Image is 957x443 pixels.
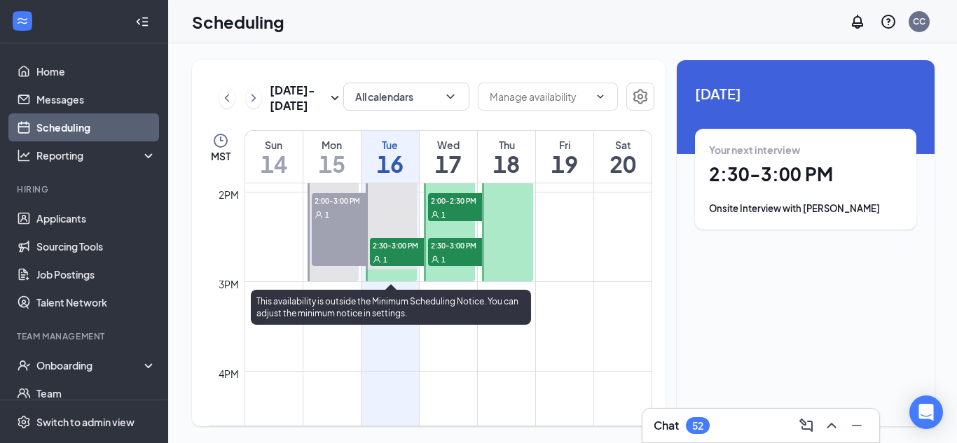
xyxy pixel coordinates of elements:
[846,414,868,437] button: Minimize
[270,83,326,113] h3: [DATE] - [DATE]
[373,255,381,264] svg: User
[820,414,843,437] button: ChevronUp
[632,88,649,105] svg: Settings
[36,288,156,316] a: Talent Network
[17,358,31,372] svg: UserCheck
[536,131,593,183] a: September 19, 2025
[431,255,439,264] svg: User
[795,414,818,437] button: ComposeMessage
[441,210,446,220] span: 1
[312,193,382,207] span: 2:00-3:00 PM
[695,83,916,104] span: [DATE]
[428,238,498,252] span: 2:30-3:00 PM
[245,138,303,152] div: Sun
[490,89,589,104] input: Manage availability
[362,152,419,176] h1: 16
[245,152,303,176] h1: 14
[135,15,149,29] svg: Collapse
[36,358,144,372] div: Onboarding
[626,83,654,113] a: Settings
[36,57,156,85] a: Home
[36,204,156,232] a: Applicants
[17,183,153,195] div: Hiring
[216,366,242,381] div: 4pm
[36,85,156,113] a: Messages
[594,152,652,176] h1: 20
[192,10,284,34] h1: Scheduling
[709,202,902,216] div: Onsite Interview with [PERSON_NAME]
[216,276,242,292] div: 3pm
[431,211,439,219] svg: User
[626,83,654,111] button: Settings
[420,152,477,176] h1: 17
[362,138,419,152] div: Tue
[909,395,943,429] div: Open Intercom Messenger
[443,90,457,104] svg: ChevronDown
[216,187,242,202] div: 2pm
[36,148,157,162] div: Reporting
[441,255,446,265] span: 1
[315,211,323,219] svg: User
[709,143,902,157] div: Your next interview
[370,238,440,252] span: 2:30-3:00 PM
[17,415,31,429] svg: Settings
[303,152,361,176] h1: 15
[478,131,535,183] a: September 18, 2025
[595,91,606,102] svg: ChevronDown
[594,138,652,152] div: Sat
[478,138,535,152] div: Thu
[245,131,303,183] a: September 14, 2025
[220,90,234,106] svg: ChevronLeft
[692,420,703,432] div: 52
[343,83,469,111] button: All calendarsChevronDown
[654,418,679,433] h3: Chat
[17,330,153,342] div: Team Management
[420,138,477,152] div: Wed
[36,415,135,429] div: Switch to admin view
[36,232,156,260] a: Sourcing Tools
[848,417,865,434] svg: Minimize
[880,13,897,30] svg: QuestionInfo
[709,162,902,186] h1: 2:30 - 3:00 PM
[303,131,361,183] a: September 15, 2025
[823,417,840,434] svg: ChevronUp
[420,131,477,183] a: September 17, 2025
[303,138,361,152] div: Mon
[36,260,156,288] a: Job Postings
[246,87,261,108] button: ChevronRight
[326,90,343,106] svg: SmallChevronDown
[36,113,156,141] a: Scheduling
[383,255,387,265] span: 1
[15,14,29,28] svg: WorkstreamLogo
[219,87,235,108] button: ChevronLeft
[17,148,31,162] svg: Analysis
[536,152,593,176] h1: 19
[362,131,419,183] a: September 16, 2025
[36,379,156,407] a: Team
[913,15,925,27] div: CC
[536,138,593,152] div: Fri
[247,90,261,106] svg: ChevronRight
[594,131,652,183] a: September 20, 2025
[849,13,866,30] svg: Notifications
[211,149,230,163] span: MST
[212,132,229,149] svg: Clock
[325,210,329,220] span: 1
[798,417,815,434] svg: ComposeMessage
[251,290,531,325] div: This availability is outside the Minimum Scheduling Notice. You can adjust the minimum notice in ...
[428,193,498,207] span: 2:00-2:30 PM
[478,152,535,176] h1: 18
